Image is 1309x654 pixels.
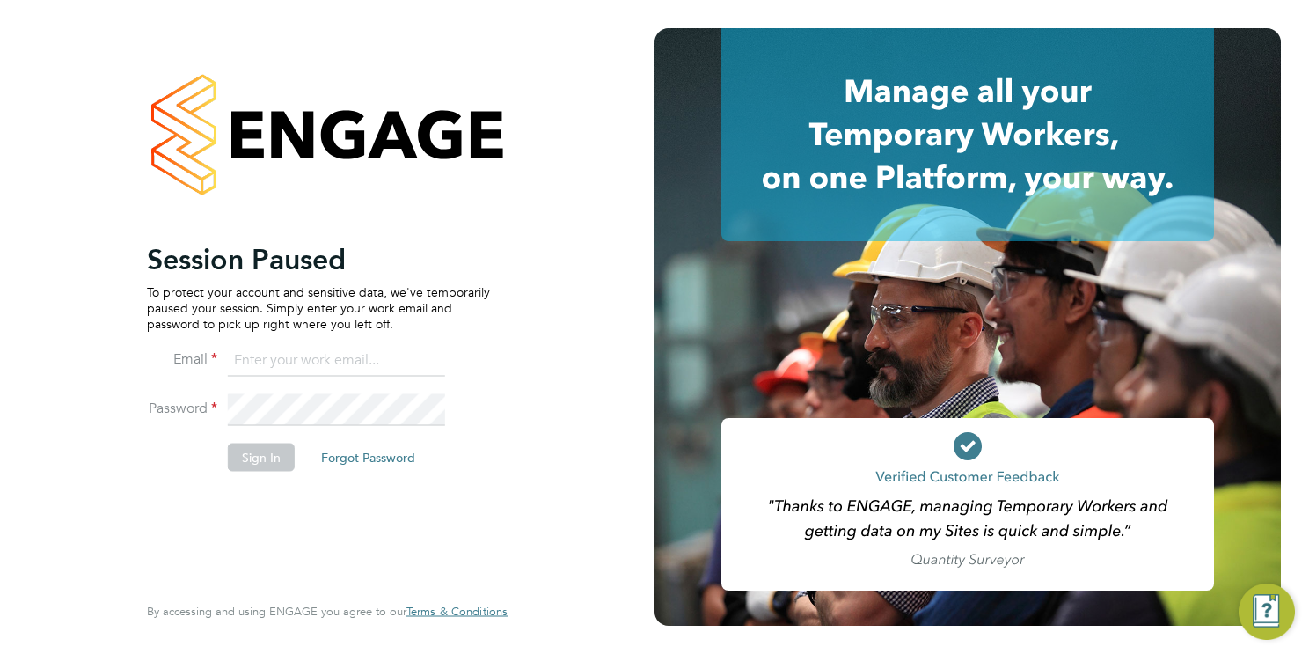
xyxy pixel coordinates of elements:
[1239,584,1295,640] button: Engage Resource Center
[147,283,490,332] p: To protect your account and sensitive data, we've temporarily paused your session. Simply enter y...
[147,349,217,368] label: Email
[147,604,508,619] span: By accessing and using ENGAGE you agree to our
[147,399,217,417] label: Password
[228,443,295,471] button: Sign In
[228,345,445,377] input: Enter your work email...
[307,443,429,471] button: Forgot Password
[406,605,508,619] a: Terms & Conditions
[147,241,490,276] h2: Session Paused
[406,604,508,619] span: Terms & Conditions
